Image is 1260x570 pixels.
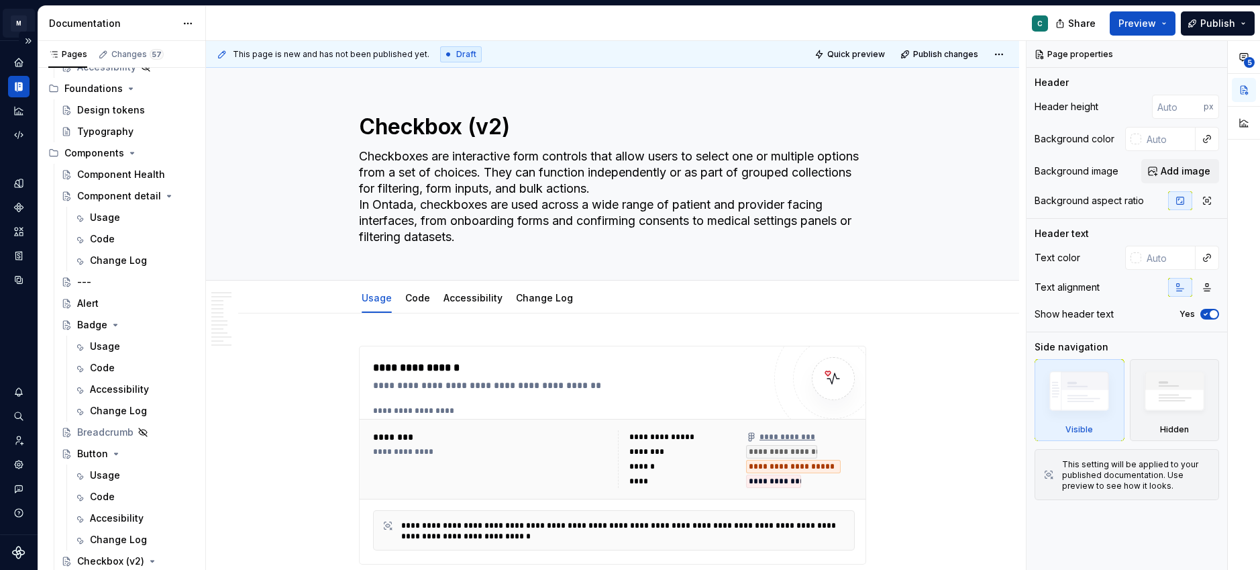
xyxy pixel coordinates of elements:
[8,430,30,451] a: Invite team
[1141,127,1196,151] input: Auto
[68,228,200,250] a: Code
[8,197,30,218] a: Components
[1062,459,1210,491] div: This setting will be applied to your published documentation. Use preview to see how it looks.
[56,314,200,336] a: Badge
[8,245,30,267] a: Storybook stories
[1161,164,1210,178] span: Add image
[77,426,134,439] div: Breadcrumb
[90,404,147,418] div: Change Log
[913,49,978,60] span: Publish changes
[1035,251,1080,265] div: Text color
[64,146,124,160] div: Components
[56,99,200,121] a: Design tokens
[77,275,91,289] div: ---
[56,443,200,465] a: Button
[77,297,99,310] div: Alert
[1130,359,1220,441] div: Hidden
[56,121,200,142] a: Typography
[8,269,30,291] a: Data sources
[90,361,115,375] div: Code
[233,49,429,60] span: This page is new and has not been published yet.
[1160,424,1189,435] div: Hidden
[90,340,120,353] div: Usage
[356,146,863,248] textarea: Checkboxes are interactive form controls that allow users to select one or multiple options from ...
[8,100,30,122] a: Analytics
[68,379,200,400] a: Accessibility
[1035,76,1069,89] div: Header
[827,49,885,60] span: Quick preview
[1141,246,1196,270] input: Auto
[49,17,176,30] div: Documentation
[68,207,200,228] a: Usage
[56,271,200,293] a: ---
[405,292,430,303] a: Code
[56,164,200,185] a: Component Health
[56,185,200,207] a: Component detail
[12,546,25,559] svg: Supernova Logo
[362,292,392,303] a: Usage
[1110,11,1175,36] button: Preview
[1065,424,1093,435] div: Visible
[77,555,144,568] div: Checkbox (v2)
[356,111,863,143] textarea: Checkbox (v2)
[19,32,38,50] button: Expand sidebar
[68,486,200,508] a: Code
[896,45,984,64] button: Publish changes
[8,52,30,73] a: Home
[68,250,200,271] a: Change Log
[77,447,108,461] div: Button
[8,76,30,97] a: Documentation
[1035,164,1118,178] div: Background image
[8,406,30,427] button: Search ⌘K
[1035,132,1114,146] div: Background color
[1152,95,1204,119] input: Auto
[77,189,161,203] div: Component detail
[1035,307,1114,321] div: Show header text
[48,49,87,60] div: Pages
[3,9,35,38] button: M
[511,283,578,312] div: Change Log
[90,211,120,224] div: Usage
[68,336,200,357] a: Usage
[90,254,147,267] div: Change Log
[90,533,147,547] div: Change Log
[1035,194,1144,207] div: Background aspect ratio
[8,454,30,475] a: Settings
[77,318,107,332] div: Badge
[77,168,165,181] div: Component Health
[810,45,891,64] button: Quick preview
[68,508,200,529] a: Accesibility
[8,381,30,403] button: Notifications
[68,400,200,422] a: Change Log
[90,490,115,504] div: Code
[56,422,200,443] a: Breadcrumb
[8,124,30,146] a: Code automation
[8,221,30,242] a: Assets
[150,49,164,60] span: 57
[90,383,149,396] div: Accessibility
[1035,227,1089,240] div: Header text
[1181,11,1255,36] button: Publish
[356,283,397,312] div: Usage
[90,469,120,482] div: Usage
[1035,281,1100,294] div: Text alignment
[1244,57,1255,68] span: 5
[64,82,123,95] div: Foundations
[8,173,30,194] a: Design tokens
[56,293,200,314] a: Alert
[1035,100,1098,113] div: Header height
[1037,18,1043,29] div: C
[111,49,164,60] div: Changes
[1179,309,1195,320] label: Yes
[1068,17,1096,30] span: Share
[90,232,115,246] div: Code
[68,465,200,486] a: Usage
